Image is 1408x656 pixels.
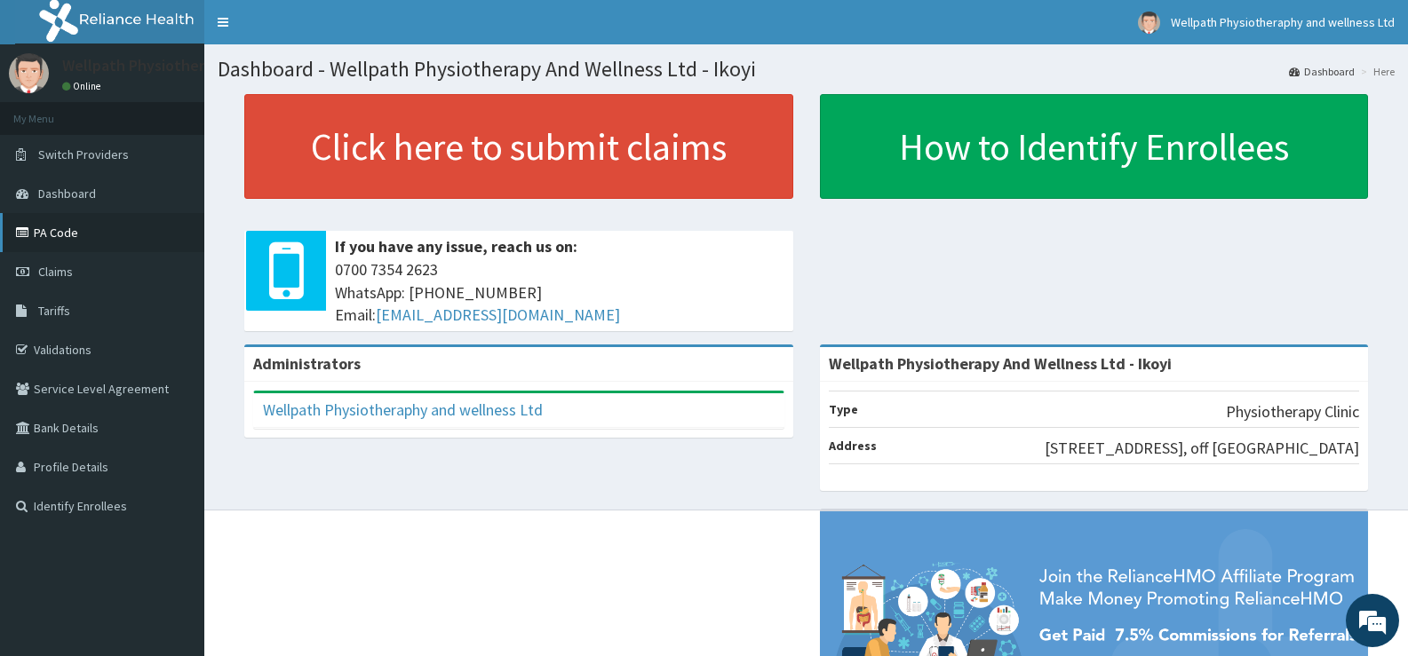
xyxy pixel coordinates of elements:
img: User Image [9,53,49,93]
p: Wellpath Physiotheraphy and wellness Ltd [62,58,360,74]
span: 0700 7354 2623 WhatsApp: [PHONE_NUMBER] Email: [335,258,784,327]
li: Here [1356,64,1395,79]
p: Physiotherapy Clinic [1226,400,1359,423]
a: How to Identify Enrollees [820,94,1369,199]
a: [EMAIL_ADDRESS][DOMAIN_NAME] [376,304,620,325]
b: Address [829,438,877,454]
a: Click here to submit claims [244,94,793,199]
img: User Image [1138,12,1160,34]
b: If you have any issue, reach us on: [335,236,577,257]
span: Switch Providers [38,146,129,162]
h1: Dashboard - Wellpath Physiotherapy And Wellness Ltd - Ikoyi [218,58,1395,81]
span: Claims [38,264,73,280]
a: Wellpath Physiotheraphy and wellness Ltd [263,399,543,420]
p: [STREET_ADDRESS], off [GEOGRAPHIC_DATA] [1045,437,1359,460]
b: Type [829,401,858,417]
span: Tariffs [38,303,70,319]
b: Administrators [253,353,361,374]
span: Dashboard [38,186,96,202]
a: Online [62,80,105,92]
strong: Wellpath Physiotherapy And Wellness Ltd - Ikoyi [829,353,1172,374]
span: Wellpath Physiotheraphy and wellness Ltd [1171,14,1395,30]
a: Dashboard [1289,64,1355,79]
